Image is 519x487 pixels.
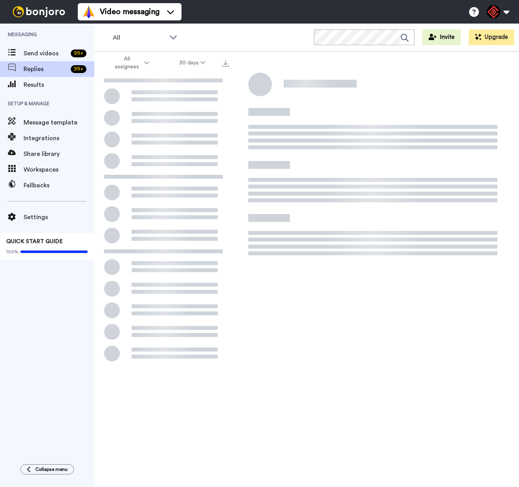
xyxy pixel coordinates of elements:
[422,29,461,45] button: Invite
[24,134,94,143] span: Integrations
[24,181,94,190] span: Fallbacks
[24,149,94,159] span: Share library
[111,55,143,71] span: All assignees
[100,6,160,17] span: Video messaging
[24,64,68,74] span: Replies
[83,5,95,18] img: vm-color.svg
[24,118,94,127] span: Message template
[24,49,68,58] span: Send videos
[6,249,18,255] span: 100%
[220,57,231,69] button: Export all results that match these filters now.
[24,165,94,174] span: Workspaces
[222,60,229,67] img: export.svg
[35,466,68,472] span: Collapse menu
[469,29,514,45] button: Upgrade
[71,49,86,57] div: 99 +
[9,6,68,17] img: bj-logo-header-white.svg
[24,212,94,222] span: Settings
[20,464,74,474] button: Collapse menu
[71,65,86,73] div: 99 +
[6,239,63,244] span: QUICK START GUIDE
[164,56,220,70] button: 30 days
[113,33,165,42] span: All
[24,80,94,90] span: Results
[96,52,164,74] button: All assignees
